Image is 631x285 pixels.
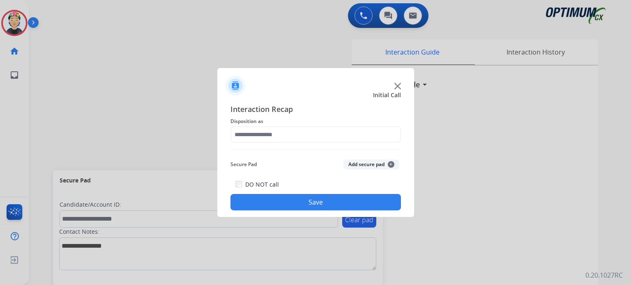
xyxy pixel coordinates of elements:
[230,149,401,150] img: contact-recap-line.svg
[388,161,394,168] span: +
[230,194,401,210] button: Save
[585,270,623,280] p: 0.20.1027RC
[230,116,401,126] span: Disposition as
[230,103,401,116] span: Interaction Recap
[245,180,279,189] label: DO NOT call
[226,76,245,96] img: contactIcon
[373,91,401,99] span: Initial Call
[343,160,399,169] button: Add secure pad+
[230,160,257,169] span: Secure Pad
